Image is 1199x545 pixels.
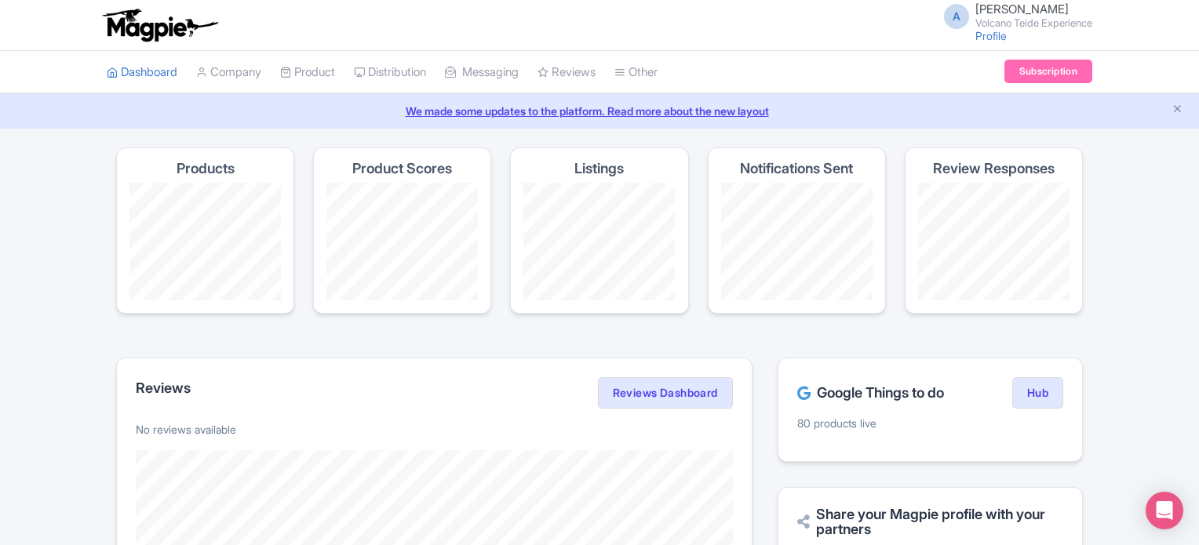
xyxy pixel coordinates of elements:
[797,385,944,401] h2: Google Things to do
[1012,377,1063,409] a: Hub
[740,161,853,176] h4: Notifications Sent
[1146,492,1183,529] div: Open Intercom Messenger
[538,51,596,94] a: Reviews
[574,161,624,176] h4: Listings
[280,51,335,94] a: Product
[445,51,519,94] a: Messaging
[944,4,969,29] span: A
[1004,60,1092,83] a: Subscription
[196,51,261,94] a: Company
[797,415,1063,431] p: 80 products live
[975,29,1007,42] a: Profile
[797,507,1063,538] h2: Share your Magpie profile with your partners
[107,51,177,94] a: Dashboard
[99,8,220,42] img: logo-ab69f6fb50320c5b225c76a69d11143b.png
[136,421,733,438] p: No reviews available
[354,51,426,94] a: Distribution
[935,3,1092,28] a: A [PERSON_NAME] Volcano Teide Experience
[9,103,1190,119] a: We made some updates to the platform. Read more about the new layout
[598,377,733,409] a: Reviews Dashboard
[136,380,191,396] h2: Reviews
[352,161,452,176] h4: Product Scores
[933,161,1055,176] h4: Review Responses
[614,51,658,94] a: Other
[177,161,235,176] h4: Products
[1172,101,1183,119] button: Close announcement
[975,18,1092,28] small: Volcano Teide Experience
[975,2,1069,16] span: [PERSON_NAME]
